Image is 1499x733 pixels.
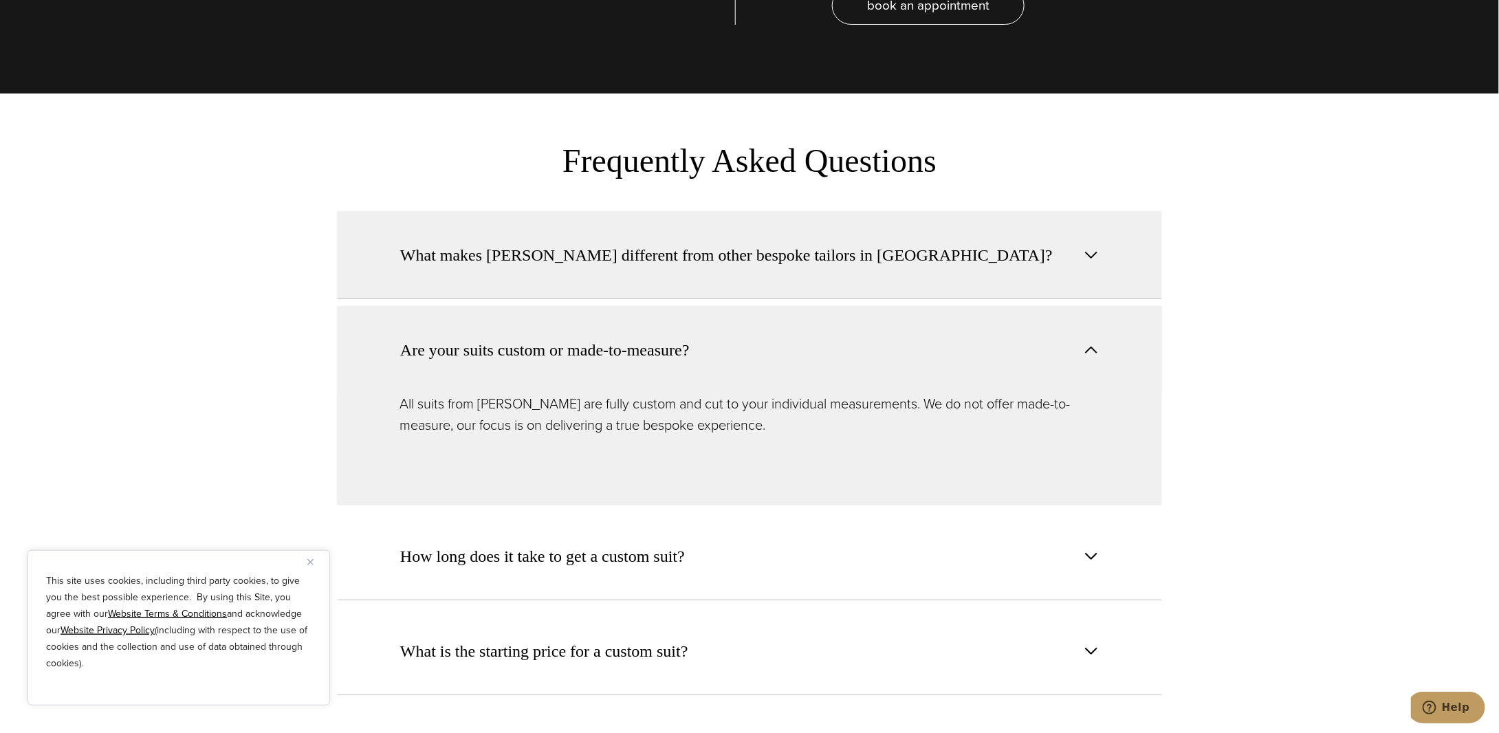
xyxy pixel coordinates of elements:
[385,142,1114,180] h3: Frequently Asked Questions
[337,393,1162,505] div: Are your suits custom or made-to-measure?
[400,338,690,362] span: Are your suits custom or made-to-measure?
[337,306,1162,393] button: Are your suits custom or made-to-measure?
[400,393,1099,436] p: All suits from [PERSON_NAME] are fully custom and cut to your individual measurements. We do not ...
[61,623,155,637] a: Website Privacy Policy
[307,554,324,570] button: Close
[400,544,685,569] span: How long does it take to get a custom suit?
[46,573,311,672] p: This site uses cookies, including third party cookies, to give you the best possible experience. ...
[307,559,314,565] img: Close
[108,606,227,621] a: Website Terms & Conditions
[337,512,1162,600] button: How long does it take to get a custom suit?
[337,607,1162,695] button: What is the starting price for a custom suit?
[337,211,1162,299] button: What makes [PERSON_NAME] different from other bespoke tailors in [GEOGRAPHIC_DATA]?
[400,243,1053,267] span: What makes [PERSON_NAME] different from other bespoke tailors in [GEOGRAPHIC_DATA]?
[400,639,688,664] span: What is the starting price for a custom suit?
[1411,692,1485,726] iframe: Opens a widget where you can chat to one of our agents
